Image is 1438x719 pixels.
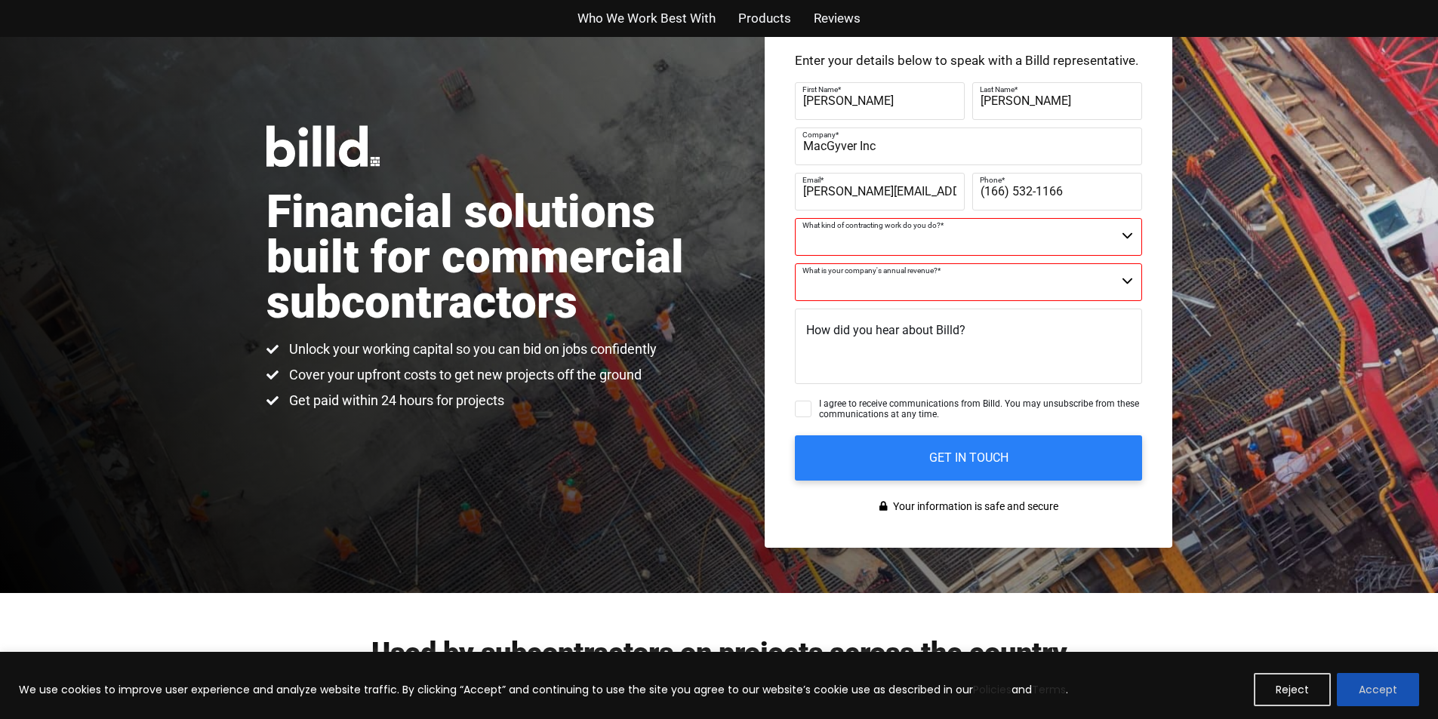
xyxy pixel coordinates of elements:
span: I agree to receive communications from Billd. You may unsubscribe from these communications at an... [819,398,1142,420]
span: How did you hear about Billd? [806,323,965,337]
input: I agree to receive communications from Billd. You may unsubscribe from these communications at an... [795,401,811,417]
button: Reject [1254,673,1331,706]
span: Last Name [980,84,1015,93]
h2: Used by subcontractors on projects across the country [266,638,1172,667]
h1: Financial solutions built for commercial subcontractors [266,189,719,325]
p: We use cookies to improve user experience and analyze website traffic. By clicking “Accept” and c... [19,681,1068,699]
span: Cover your upfront costs to get new projects off the ground [285,366,642,384]
a: Who We Work Best With [577,8,716,29]
span: Company [802,130,836,138]
p: Enter your details below to speak with a Billd representative. [795,54,1142,67]
button: Accept [1337,673,1419,706]
span: Get paid within 24 hours for projects [285,392,504,410]
span: First Name [802,84,838,93]
span: Your information is safe and secure [889,496,1058,518]
a: Reviews [814,8,861,29]
a: Policies [973,682,1012,697]
h3: Get Started for Free [795,18,1142,39]
a: Products [738,8,791,29]
span: Email [802,175,821,183]
span: Phone [980,175,1002,183]
input: GET IN TOUCH [795,435,1142,481]
a: Terms [1032,682,1066,697]
span: Unlock your working capital so you can bid on jobs confidently [285,340,657,358]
